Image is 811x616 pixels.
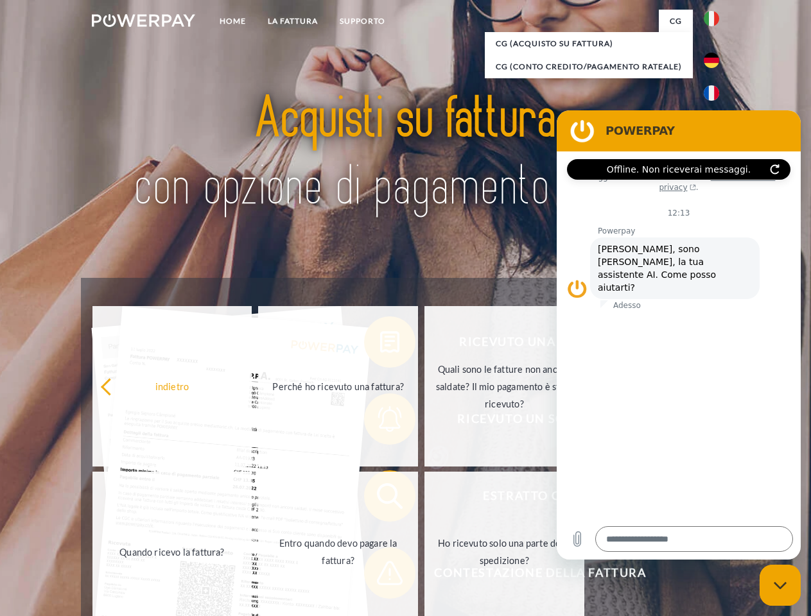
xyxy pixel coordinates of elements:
div: Quali sono le fatture non ancora saldate? Il mio pagamento è stato ricevuto? [432,360,577,412]
a: CG (Conto Credito/Pagamento rateale) [485,55,693,78]
div: Entro quando devo pagare la fattura? [266,535,410,569]
div: Quando ricevo la fattura? [100,543,245,560]
img: de [704,53,719,68]
img: it [704,11,719,26]
a: Supporto [329,10,396,33]
a: CG [659,10,693,33]
img: title-powerpay_it.svg [123,62,688,246]
a: CG (Acquisto su fattura) [485,32,693,55]
a: LA FATTURA [257,10,329,33]
div: Ho ricevuto solo una parte della spedizione? [432,535,577,569]
iframe: Pulsante per aprire la finestra di messaggistica, conversazione in corso [760,565,801,606]
a: Home [209,10,257,33]
a: Quali sono le fatture non ancora saldate? Il mio pagamento è stato ricevuto? [424,306,584,466]
div: Perché ho ricevuto una fattura? [266,377,410,395]
div: indietro [100,377,245,395]
img: logo-powerpay-white.svg [92,14,195,27]
iframe: Finestra di messaggistica [557,110,801,560]
img: fr [704,85,719,101]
